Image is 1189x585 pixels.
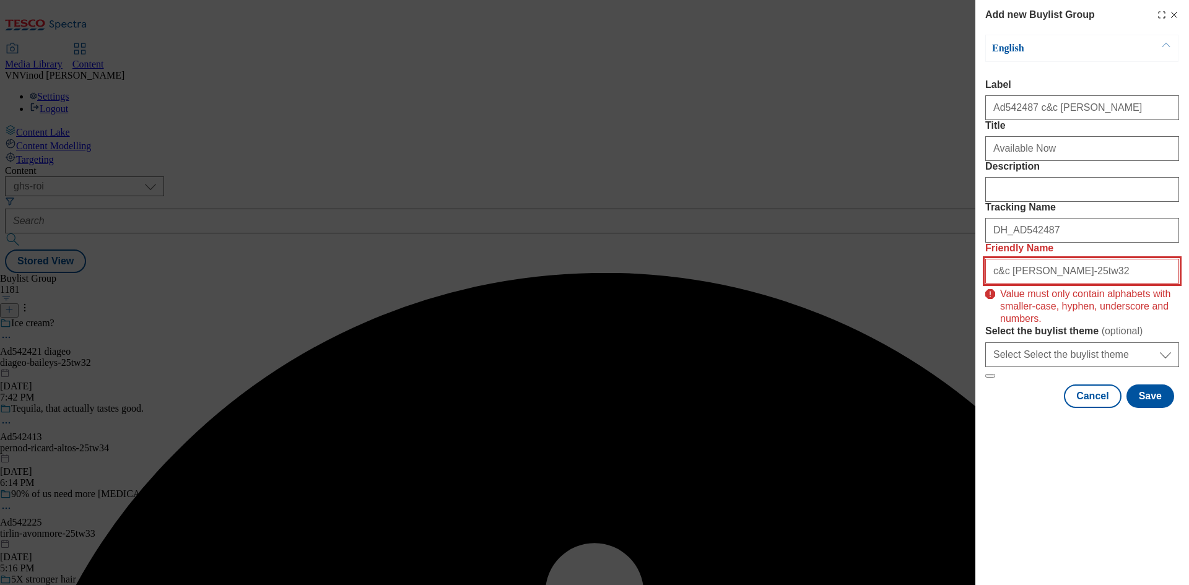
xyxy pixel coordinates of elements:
[985,177,1179,202] input: Enter Description
[985,136,1179,161] input: Enter Title
[1000,283,1179,325] p: Value must only contain alphabets with smaller-case, hyphen, underscore and numbers.
[985,161,1179,172] label: Description
[985,79,1179,90] label: Label
[1102,326,1143,336] span: ( optional )
[985,218,1179,243] input: Enter Tracking Name
[985,325,1179,337] label: Select the buylist theme
[1064,384,1121,408] button: Cancel
[985,7,1095,22] h4: Add new Buylist Group
[985,202,1179,213] label: Tracking Name
[985,243,1179,254] label: Friendly Name
[992,42,1122,54] p: English
[1126,384,1174,408] button: Save
[985,95,1179,120] input: Enter Label
[985,120,1179,131] label: Title
[985,259,1179,284] input: Enter Friendly Name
